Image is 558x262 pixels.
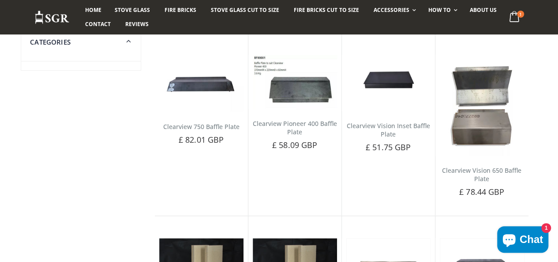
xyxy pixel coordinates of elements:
[428,6,451,14] span: How To
[79,17,117,31] a: Contact
[179,134,224,145] span: £ 82.01 GBP
[34,10,70,25] img: Stove Glass Replacement
[108,3,157,17] a: Stove Glass
[346,55,431,111] img: Clearview Vision Inset Baffle Plate
[30,38,71,46] span: Categories
[506,9,524,26] a: 1
[287,3,365,17] a: Fire Bricks Cut To Size
[463,3,503,17] a: About us
[85,20,111,28] span: Contact
[373,6,409,14] span: Accessories
[125,20,149,28] span: Reviews
[159,55,243,111] img: Clearview 750 Baffle Plate
[85,6,101,14] span: Home
[253,55,337,109] img: Clearview Pioneer 400 Baffle Plate
[517,11,524,18] span: 1
[494,226,551,255] inbox-online-store-chat: Shopify online store chat
[79,3,108,17] a: Home
[367,3,420,17] a: Accessories
[366,142,411,152] span: £ 51.75 GBP
[294,6,359,14] span: Fire Bricks Cut To Size
[422,3,462,17] a: How To
[158,3,203,17] a: Fire Bricks
[163,122,240,131] a: Clearview 750 Baffle Plate
[272,140,317,150] span: £ 58.09 GBP
[459,186,504,197] span: £ 78.44 GBP
[347,122,430,138] a: Clearview Vision Inset Baffle Plate
[253,119,337,136] a: Clearview Pioneer 400 Baffle Plate
[440,55,524,156] img: Clearview Vision 650 Baffle Plate
[165,6,196,14] span: Fire Bricks
[119,17,155,31] a: Reviews
[204,3,286,17] a: Stove Glass Cut To Size
[211,6,279,14] span: Stove Glass Cut To Size
[470,6,497,14] span: About us
[115,6,150,14] span: Stove Glass
[442,166,521,183] a: Clearview Vision 650 Baffle Plate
